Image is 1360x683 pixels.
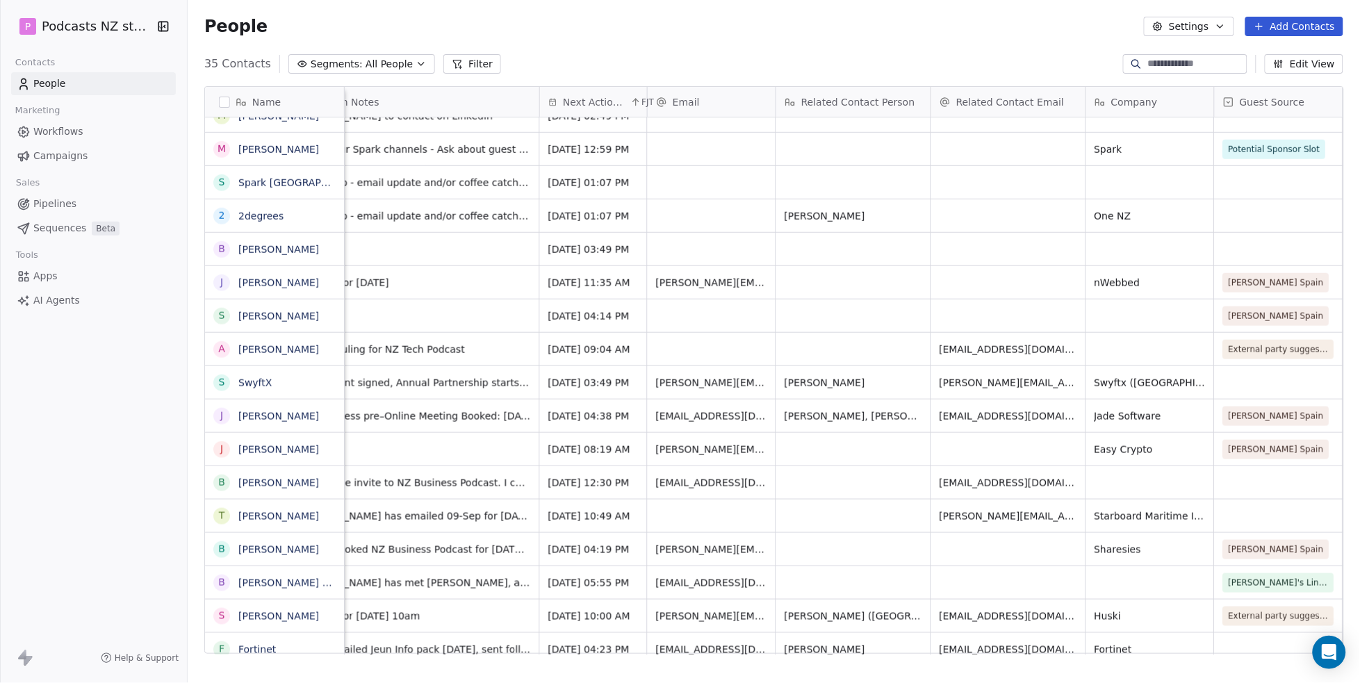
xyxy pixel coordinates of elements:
[218,342,225,356] div: A
[940,476,1077,490] span: [EMAIL_ADDRESS][DOMAIN_NAME]
[301,476,531,490] span: Jo - please invite to NZ Business Podcast. I can go and visit in person if [PERSON_NAME] isn't in...
[33,76,66,91] span: People
[218,575,225,590] div: B
[548,576,639,590] span: [DATE] 05:55 PM
[219,609,225,623] div: S
[219,308,225,323] div: S
[656,276,767,290] span: [PERSON_NAME][EMAIL_ADDRESS][PERSON_NAME][DOMAIN_NAME]
[548,543,639,557] span: [DATE] 04:19 PM
[238,511,319,522] a: [PERSON_NAME]
[785,643,922,657] span: [PERSON_NAME]
[218,475,225,490] div: B
[1229,543,1324,557] span: [PERSON_NAME] Spain
[11,145,176,167] a: Campaigns
[204,56,271,72] span: 35 Contacts
[1229,343,1329,356] span: External party suggestion
[92,222,120,236] span: Beta
[11,120,176,143] a: Workflows
[1245,17,1343,36] button: Add Contacts
[673,95,700,109] span: Email
[656,476,767,490] span: [EMAIL_ADDRESS][DOMAIN_NAME]
[101,652,179,664] a: Help & Support
[238,177,372,188] a: Spark [GEOGRAPHIC_DATA]
[301,343,531,356] span: Rescheduling for NZ Tech Podcast
[1144,17,1234,36] button: Settings
[1095,409,1206,423] span: Jade Software
[33,221,86,236] span: Sequences
[238,311,319,322] a: [PERSON_NAME]
[238,611,319,622] a: [PERSON_NAME]
[548,343,639,356] span: [DATE] 09:04 AM
[219,175,225,190] div: S
[548,176,639,190] span: [DATE] 01:07 PM
[238,411,319,422] a: [PERSON_NAME]
[301,209,531,223] span: Next step - email update and/or coffee catchup
[11,289,176,312] a: AI Agents
[11,72,176,95] a: People
[301,643,531,657] span: Have emailed Jeun Info pack [DATE], sent follow up on [DATE]
[1095,543,1206,557] span: Sharesies
[785,209,922,223] span: [PERSON_NAME]
[11,265,176,288] a: Apps
[301,609,531,623] span: Booked for [DATE] 10am
[238,377,272,388] a: SwyftX
[311,57,363,72] span: Segments:
[10,172,46,193] span: Sales
[940,509,1077,523] span: [PERSON_NAME][EMAIL_ADDRESS][DOMAIN_NAME]
[940,343,1077,356] span: [EMAIL_ADDRESS][DOMAIN_NAME]
[33,293,80,308] span: AI Agents
[1095,209,1206,223] span: One NZ
[548,509,639,523] span: [DATE] 10:49 AM
[9,52,61,73] span: Contacts
[785,409,922,423] span: [PERSON_NAME], [PERSON_NAME]
[1229,142,1320,156] span: Potential Sponsor Slot
[776,87,931,117] div: Related Contact Person
[9,100,66,121] span: Marketing
[656,376,767,390] span: [PERSON_NAME][EMAIL_ADDRESS]
[1229,576,1329,590] span: [PERSON_NAME]'s LinkedIn
[17,15,148,38] button: PPodcasts NZ studio
[33,269,58,283] span: Apps
[10,245,44,265] span: Tools
[1095,376,1206,390] span: Swyftx ([GEOGRAPHIC_DATA])
[656,409,767,423] span: [EMAIL_ADDRESS][DOMAIN_NAME]
[219,509,225,523] div: T
[238,144,319,155] a: [PERSON_NAME]
[1229,609,1329,623] span: External party suggestion
[301,376,531,390] span: Agreement signed, Annual Partnership starts [DATE], Invoice to be sent
[548,409,639,423] span: [DATE] 04:38 PM
[1095,443,1206,456] span: Easy Crypto
[219,208,225,223] div: 2
[656,609,767,623] span: [PERSON_NAME][EMAIL_ADDRESS][DOMAIN_NAME]
[1229,276,1324,290] span: [PERSON_NAME] Spain
[318,95,379,109] span: Action Notes
[548,643,639,657] span: [DATE] 04:23 PM
[42,17,153,35] span: Podcasts NZ studio
[293,87,539,117] div: Action Notes
[238,444,319,455] a: [PERSON_NAME]
[366,57,413,72] span: All People
[656,543,767,557] span: [PERSON_NAME][EMAIL_ADDRESS][DOMAIN_NAME]
[1265,54,1343,74] button: Edit View
[785,609,922,623] span: [PERSON_NAME] ([GEOGRAPHIC_DATA])
[940,643,1077,657] span: [EMAIL_ADDRESS][DOMAIN_NAME]
[1095,609,1206,623] span: Huski
[548,209,639,223] span: [DATE] 01:07 PM
[1086,87,1214,117] div: Company
[548,476,639,490] span: [DATE] 12:30 PM
[540,87,647,117] div: Next Action DueFJT
[301,276,531,290] span: Booked for [DATE]
[301,409,531,423] span: NZ Business pre–Online Meeting Booked: [DATE] 4:10pm
[1229,443,1324,456] span: [PERSON_NAME] Spain
[238,344,319,355] a: [PERSON_NAME]
[301,543,531,557] span: Guest Booked NZ Business Podcast for [DATE] 1pm - 2:30pm, Need to book pre podcast online meeting
[656,443,767,456] span: [PERSON_NAME][EMAIL_ADDRESS][DOMAIN_NAME]
[33,197,76,211] span: Pipelines
[219,642,224,657] div: F
[115,652,179,664] span: Help & Support
[1111,95,1158,109] span: Company
[238,544,319,555] a: [PERSON_NAME]
[218,242,225,256] div: B
[548,309,639,323] span: [DATE] 04:14 PM
[443,54,501,74] button: Filter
